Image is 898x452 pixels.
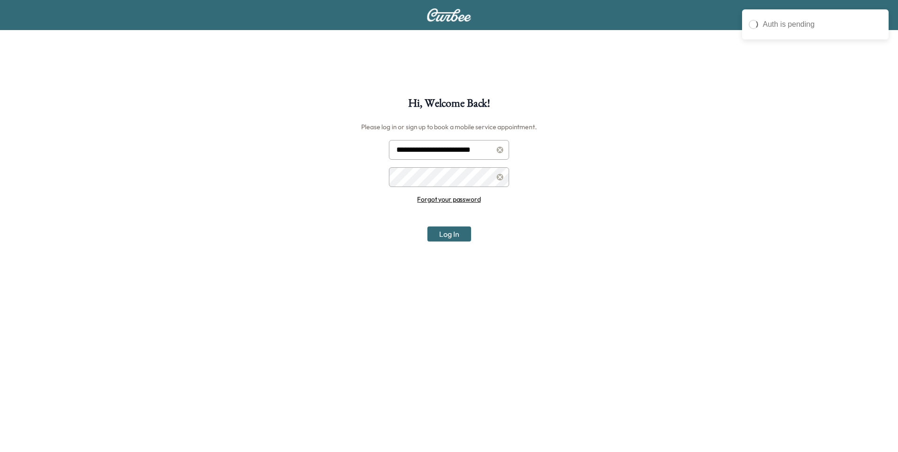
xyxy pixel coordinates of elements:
h6: Please log in or sign up to book a mobile service appointment. [361,119,536,134]
a: Forgot your password [417,195,480,203]
h1: Hi, Welcome Back! [408,98,490,114]
div: Auth is pending [763,19,882,30]
button: Log In [427,226,471,242]
img: Curbee Logo [426,8,472,22]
